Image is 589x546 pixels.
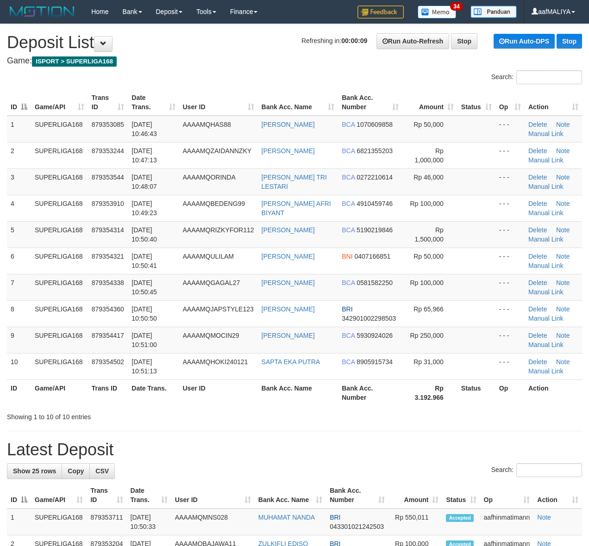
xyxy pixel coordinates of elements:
span: [DATE] 10:50:50 [132,305,157,322]
td: AAAAMQMNS028 [171,509,255,535]
span: ISPORT > SUPERLIGA168 [32,56,117,67]
span: BCA [342,121,355,128]
span: AAAAMQZAIDANNZKY [183,147,252,155]
span: AAAAMQHOKI240121 [183,358,248,366]
span: Copy 0581582250 to clipboard [357,279,393,286]
span: Rp 50,000 [414,253,444,260]
a: [PERSON_NAME] [262,121,315,128]
a: [PERSON_NAME] [262,253,315,260]
img: panduan.png [470,6,517,18]
td: - - - [495,142,525,168]
span: Rp 250,000 [410,332,443,339]
span: [DATE] 10:51:00 [132,332,157,348]
th: Bank Acc. Name: activate to sort column ascending [255,482,326,509]
span: 879354338 [92,279,124,286]
span: AAAAMQMOCIN29 [183,332,239,339]
th: Bank Acc. Name: activate to sort column ascending [258,89,338,116]
td: SUPERLIGA168 [31,221,88,248]
span: BNI [342,253,352,260]
a: Manual Link [528,341,564,348]
a: Run Auto-Refresh [376,33,449,49]
span: [DATE] 10:50:41 [132,253,157,269]
td: 10 [7,353,31,379]
span: 879354417 [92,332,124,339]
a: CSV [89,463,115,479]
th: Status: activate to sort column ascending [457,89,495,116]
a: [PERSON_NAME] AFRI BIYANT [262,200,331,217]
input: Search: [516,463,582,477]
td: - - - [495,327,525,353]
span: AAAAMQJAPSTYLE123 [183,305,254,313]
a: Stop [557,34,582,49]
th: ID [7,379,31,406]
td: [DATE] 10:50:33 [127,509,171,535]
label: Search: [491,70,582,84]
span: Copy 0407166851 to clipboard [354,253,390,260]
a: Manual Link [528,367,564,375]
td: - - - [495,221,525,248]
th: Op: activate to sort column ascending [495,89,525,116]
th: Bank Acc. Number [338,379,402,406]
td: 6 [7,248,31,274]
td: - - - [495,248,525,274]
td: 7 [7,274,31,300]
div: Showing 1 to 10 of 10 entries [7,409,238,422]
img: Feedback.jpg [357,6,404,19]
a: Manual Link [528,130,564,137]
span: [DATE] 10:46:43 [132,121,157,137]
th: Game/API: activate to sort column ascending [31,482,87,509]
span: AAAAMQBEDENG99 [183,200,245,207]
label: Search: [491,463,582,477]
a: Manual Link [528,183,564,190]
span: Copy 342901002298503 to clipboard [342,315,396,322]
a: Delete [528,200,547,207]
a: Delete [528,147,547,155]
span: AAAAMQRIZKYFOR112 [183,226,254,234]
a: [PERSON_NAME] TRI LESTARI [262,174,327,190]
th: Rp 3.192.966 [402,379,457,406]
span: BCA [342,147,355,155]
th: Bank Acc. Number: activate to sort column ascending [326,482,388,509]
th: ID: activate to sort column descending [7,482,31,509]
span: Refreshing in: [301,37,367,44]
td: - - - [495,116,525,143]
span: BCA [342,174,355,181]
a: Delete [528,226,547,234]
th: Game/API [31,379,88,406]
a: Delete [528,253,547,260]
span: 879354360 [92,305,124,313]
td: 1 [7,116,31,143]
td: SUPERLIGA168 [31,142,88,168]
span: AAAAMQHAS88 [183,121,231,128]
td: 879353711 [87,509,126,535]
a: Manual Link [528,262,564,269]
span: Rp 100,000 [410,200,443,207]
a: Stop [451,33,477,49]
h1: Deposit List [7,33,582,52]
a: Note [556,279,570,286]
span: Rp 31,000 [414,358,444,366]
span: Rp 50,000 [414,121,444,128]
span: [DATE] 10:51:13 [132,358,157,375]
a: Manual Link [528,236,564,243]
td: 2 [7,142,31,168]
td: 9 [7,327,31,353]
th: Action: activate to sort column ascending [533,482,582,509]
a: [PERSON_NAME] [262,147,315,155]
span: 879354502 [92,358,124,366]
a: Note [556,174,570,181]
span: Copy 5930924026 to clipboard [357,332,393,339]
th: Status: activate to sort column ascending [442,482,480,509]
a: [PERSON_NAME] [262,332,315,339]
th: User ID: activate to sort column ascending [179,89,258,116]
th: Amount: activate to sort column ascending [388,482,442,509]
th: Date Trans.: activate to sort column ascending [128,89,179,116]
td: SUPERLIGA168 [31,168,88,195]
span: Show 25 rows [13,467,56,475]
span: Copy 5190219846 to clipboard [357,226,393,234]
span: BRI [330,514,340,521]
span: [DATE] 10:50:40 [132,226,157,243]
td: Rp 550,011 [388,509,442,535]
a: Note [556,305,570,313]
span: AAAAMQULILAM [183,253,234,260]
